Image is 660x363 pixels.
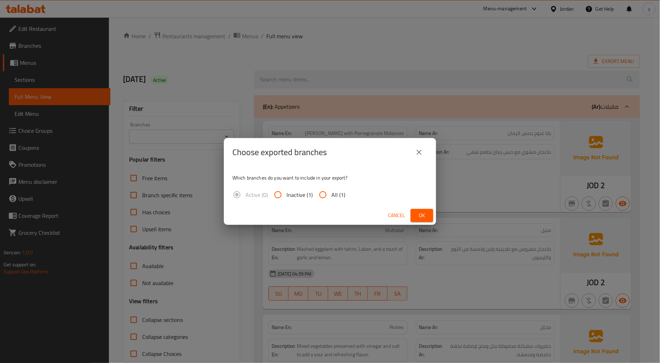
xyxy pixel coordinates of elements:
[416,211,428,220] span: Ok
[388,211,405,220] span: Cancel
[232,147,327,158] h2: Choose exported branches
[245,191,268,199] span: Active (0)
[411,144,428,161] button: close
[411,209,433,222] button: Ok
[331,191,345,199] span: All (1)
[286,191,313,199] span: Inactive (1)
[385,209,408,222] button: Cancel
[232,174,428,181] p: Which branches do you want to include in your export?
